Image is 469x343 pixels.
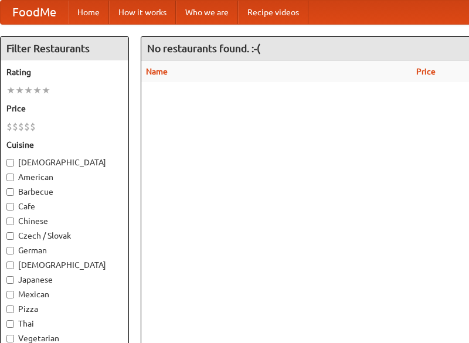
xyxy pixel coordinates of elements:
input: Mexican [6,291,14,298]
label: Czech / Slovak [6,230,123,242]
input: [DEMOGRAPHIC_DATA] [6,159,14,167]
h4: Filter Restaurants [1,37,128,60]
input: [DEMOGRAPHIC_DATA] [6,262,14,269]
label: American [6,171,123,183]
li: ★ [24,84,33,97]
label: Thai [6,318,123,330]
li: $ [6,120,12,133]
a: Recipe videos [238,1,308,24]
a: Price [416,67,436,76]
input: Czech / Slovak [6,232,14,240]
label: [DEMOGRAPHIC_DATA] [6,259,123,271]
li: $ [18,120,24,133]
label: Barbecue [6,186,123,198]
input: Cafe [6,203,14,210]
input: Chinese [6,218,14,225]
li: ★ [42,84,50,97]
li: $ [24,120,30,133]
input: Thai [6,320,14,328]
h5: Cuisine [6,139,123,151]
input: American [6,174,14,181]
input: Japanese [6,276,14,284]
a: How it works [109,1,176,24]
input: Vegetarian [6,335,14,342]
label: Chinese [6,215,123,227]
h5: Rating [6,66,123,78]
input: Barbecue [6,188,14,196]
ng-pluralize: No restaurants found. :-( [147,43,260,54]
li: ★ [33,84,42,97]
label: Cafe [6,201,123,212]
a: Name [146,67,168,76]
a: Who we are [176,1,238,24]
li: $ [30,120,36,133]
label: Pizza [6,303,123,315]
label: German [6,244,123,256]
h5: Price [6,103,123,114]
input: Pizza [6,305,14,313]
a: FoodMe [1,1,68,24]
a: Home [68,1,109,24]
label: Japanese [6,274,123,286]
label: Mexican [6,288,123,300]
li: ★ [15,84,24,97]
input: German [6,247,14,254]
li: ★ [6,84,15,97]
li: $ [12,120,18,133]
label: [DEMOGRAPHIC_DATA] [6,157,123,168]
